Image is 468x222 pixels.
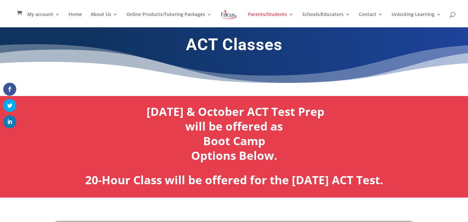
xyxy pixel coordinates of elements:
a: Online Products/Tutoring Packages [126,12,212,27]
a: My account [27,12,60,27]
a: About Us [91,12,118,27]
a: Boot Camp [203,133,265,148]
a: Contact [359,12,383,27]
a: [DATE] & October ACT Test Prep [147,104,324,119]
a: Schools/Educators [302,12,350,27]
img: Focus on Learning [220,9,237,21]
b: 20-Hour Class will be offered for the [DATE] ACT Test. [85,172,383,187]
a: Unlocking Learning [392,12,441,27]
h1: ACT Classes [58,35,409,58]
a: Home [69,12,82,27]
a: Options Below. [191,148,277,163]
a: Parents/Students [248,12,293,27]
a: will be offered as [185,118,283,134]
